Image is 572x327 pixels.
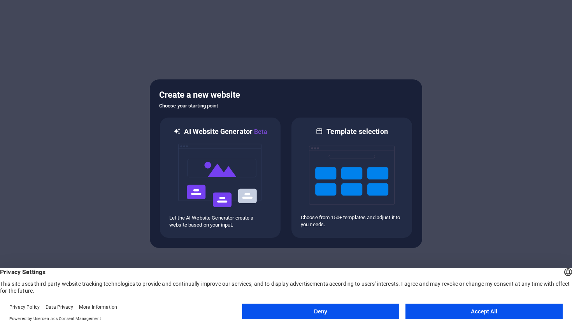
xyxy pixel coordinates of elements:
[184,127,267,137] h6: AI Website Generator
[177,137,263,214] img: ai
[159,101,413,111] h6: Choose your starting point
[253,128,267,135] span: Beta
[291,117,413,239] div: Template selectionChoose from 150+ templates and adjust it to you needs.
[169,214,271,229] p: Let the AI Website Generator create a website based on your input.
[159,89,413,101] h5: Create a new website
[326,127,388,136] h6: Template selection
[159,117,281,239] div: AI Website GeneratorBetaaiLet the AI Website Generator create a website based on your input.
[301,214,403,228] p: Choose from 150+ templates and adjust it to you needs.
